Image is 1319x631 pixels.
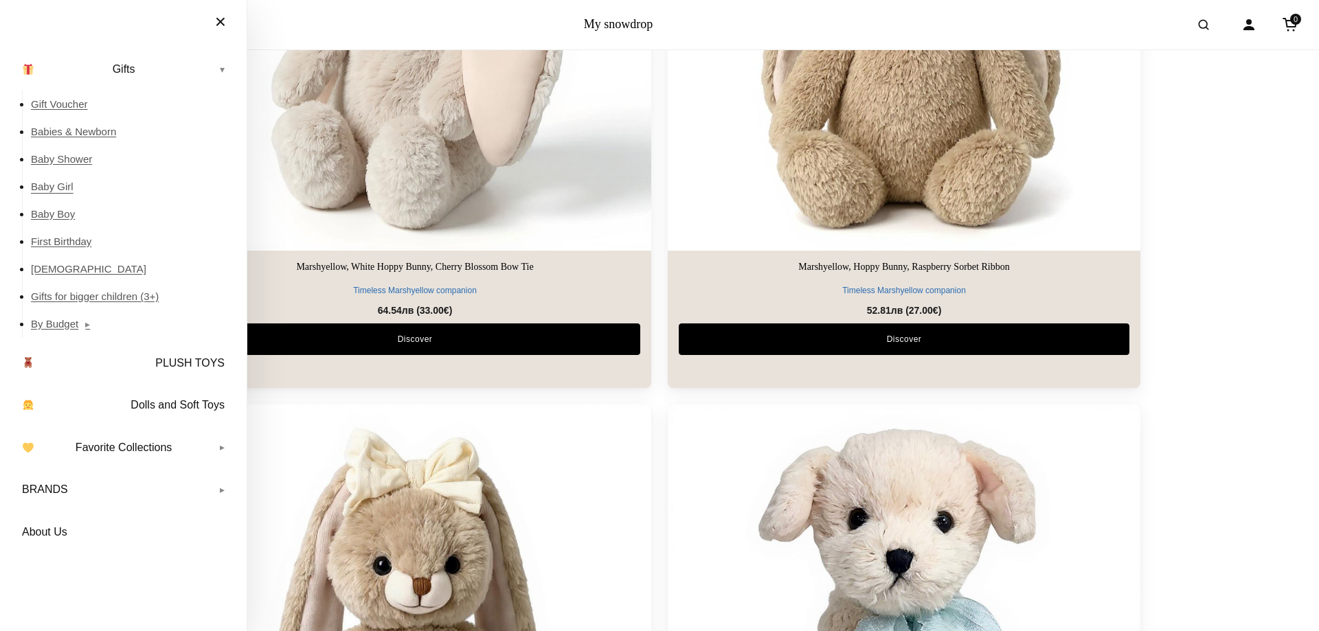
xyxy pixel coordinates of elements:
a: Discover Marshyellow, White Hoppy Bunny, Cherry Blossom Bow Tie [190,323,640,355]
span: 64.54 [378,305,414,316]
a: BRANDS [14,472,233,507]
a: About Us [14,515,233,549]
a: Gift Voucher [31,91,233,118]
a: Gifts [14,52,233,87]
img: 👧 [23,400,34,411]
img: 🧸 [23,357,34,368]
a: PLUSH TOYS [14,346,233,380]
h3: Marshyellow, White Hoppy Bunny, Cherry Blossom Bow Tie [190,262,640,273]
a: Favorite Collections [14,431,233,465]
a: Discover Marshyellow, Hoppy Bunny, Raspberry Sorbet Ribbon [679,323,1129,355]
span: ( ) [905,305,941,316]
a: Baby Shower [31,146,233,173]
a: First Birthday [31,228,233,255]
h3: Marshyellow, Hoppy Bunny, Raspberry Sorbet Ribbon [679,262,1129,273]
span: 27.00 [909,305,938,316]
span: лв [891,305,903,316]
img: 💛 [23,442,34,453]
span: ( ) [416,305,452,316]
span: € [444,305,449,316]
a: By Budget [31,310,233,338]
span: 33.00 [420,305,449,316]
span: 52.81 [867,305,903,316]
span: 0 [1290,14,1301,25]
a: [DEMOGRAPHIC_DATA] [31,255,233,283]
a: Marshyellow, Hoppy Bunny, Raspberry Sorbet Ribbon Timeless Marshyellow companion [679,262,1129,297]
a: Baby Boy [31,200,233,228]
a: Marshyellow, White Hoppy Bunny, Cherry Blossom Bow Tie Timeless Marshyellow companion [190,262,640,297]
a: Gifts for bigger children (3+) [31,283,233,310]
a: Dolls and Soft Toys [14,388,233,422]
button: Close menu [201,7,240,37]
a: Babies & Newborn [31,118,233,146]
a: Baby Girl [31,173,233,200]
button: Open search [1184,5,1223,44]
a: My snowdrop [584,17,653,31]
span: € [933,305,938,316]
p: Timeless Marshyellow companion [679,284,1129,297]
p: Timeless Marshyellow companion [190,284,640,297]
img: 🎁 [23,64,34,75]
a: Account [1234,10,1264,40]
span: лв [402,305,414,316]
a: Cart [1275,10,1305,40]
